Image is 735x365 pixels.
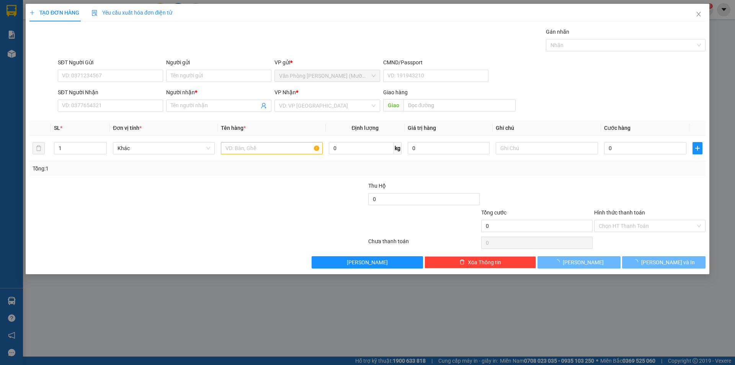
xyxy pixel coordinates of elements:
[33,164,284,173] div: Tổng: 1
[496,142,598,154] input: Ghi Chú
[113,125,142,131] span: Đơn vị tính
[279,70,376,82] span: Văn Phòng Trần Phú (Mường Thanh)
[54,125,60,131] span: SL
[604,125,630,131] span: Cước hàng
[29,10,35,15] span: plus
[352,125,379,131] span: Định lượng
[347,258,388,267] span: [PERSON_NAME]
[29,10,79,16] span: TẠO ĐƠN HÀNG
[91,10,98,16] img: icon
[641,258,695,267] span: [PERSON_NAME] và In
[91,10,172,16] span: Yêu cầu xuất hóa đơn điện tử
[546,29,569,35] label: Gán nhãn
[693,145,702,151] span: plus
[563,258,604,267] span: [PERSON_NAME]
[555,259,563,265] span: loading
[537,256,621,268] button: [PERSON_NAME]
[459,259,465,265] span: delete
[383,89,408,95] span: Giao hàng
[693,142,702,154] button: plus
[688,4,709,25] button: Close
[367,237,480,250] div: Chưa thanh toán
[58,58,163,67] div: SĐT Người Gửi
[403,99,516,111] input: Dọc đường
[166,58,271,67] div: Người gửi
[368,183,386,189] span: Thu Hộ
[118,142,210,154] span: Khác
[408,142,490,154] input: 0
[221,142,323,154] input: VD: Bàn, Ghế
[275,58,380,67] div: VP gửi
[33,142,45,154] button: delete
[633,259,641,265] span: loading
[468,258,501,267] span: Xóa Thông tin
[493,121,601,136] th: Ghi chú
[383,58,488,67] div: CMND/Passport
[594,210,645,216] label: Hình thức thanh toán
[383,99,403,111] span: Giao
[275,89,296,95] span: VP Nhận
[408,125,436,131] span: Giá trị hàng
[394,142,402,154] span: kg
[221,125,246,131] span: Tên hàng
[166,88,271,97] div: Người nhận
[481,210,506,216] span: Tổng cước
[696,11,702,17] span: close
[622,256,706,268] button: [PERSON_NAME] và In
[58,88,163,97] div: SĐT Người Nhận
[261,103,267,109] span: user-add
[425,256,536,268] button: deleteXóa Thông tin
[312,256,423,268] button: [PERSON_NAME]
